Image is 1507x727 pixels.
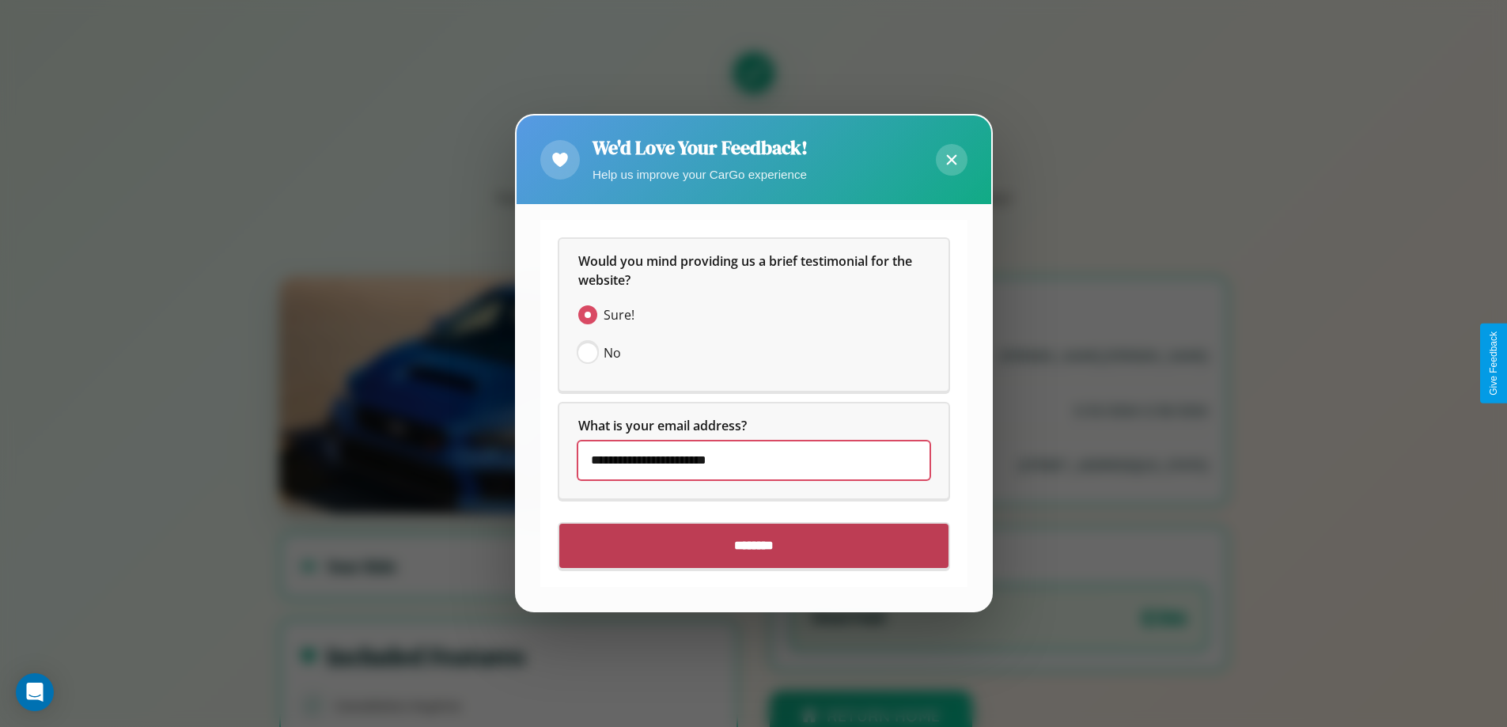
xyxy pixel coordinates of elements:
[604,344,621,363] span: No
[16,673,54,711] div: Open Intercom Messenger
[604,306,634,325] span: Sure!
[593,164,808,185] p: Help us improve your CarGo experience
[1488,331,1499,396] div: Give Feedback
[578,253,915,290] span: Would you mind providing us a brief testimonial for the website?
[593,134,808,161] h2: We'd Love Your Feedback!
[578,418,747,435] span: What is your email address?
